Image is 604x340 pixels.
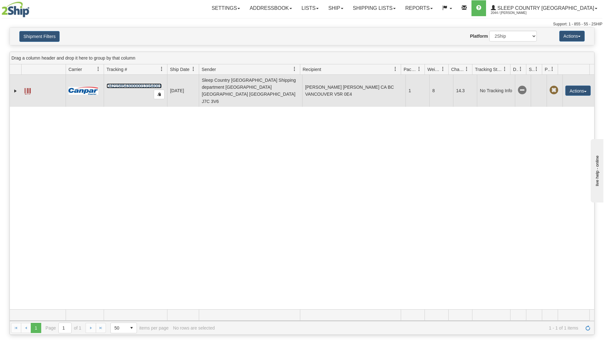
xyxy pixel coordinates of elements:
[518,86,527,95] span: No Tracking Info
[202,66,216,73] span: Sender
[545,66,550,73] span: Pickup Status
[289,64,300,74] a: Sender filter column settings
[219,325,578,330] span: 1 - 1 of 1 items
[93,64,104,74] a: Carrier filter column settings
[154,90,165,99] button: Copy to clipboard
[110,323,169,333] span: items per page
[427,66,441,73] span: Weight
[429,75,453,107] td: 8
[107,83,162,88] a: D421585430000013164001
[303,66,321,73] span: Recipient
[400,0,438,16] a: Reports
[68,66,82,73] span: Carrier
[173,325,215,330] div: No rows are selected
[302,75,406,107] td: [PERSON_NAME] [PERSON_NAME] CA BC VANCOUVER V5R 0E4
[207,0,245,16] a: Settings
[59,323,71,333] input: Page 1
[451,66,464,73] span: Charge
[547,64,558,74] a: Pickup Status filter column settings
[297,0,323,16] a: Lists
[499,64,510,74] a: Tracking Status filter column settings
[461,64,472,74] a: Charge filter column settings
[513,66,518,73] span: Delivery Status
[19,31,60,42] button: Shipment Filters
[24,85,31,95] a: Label
[167,75,199,107] td: [DATE]
[491,10,538,16] span: 2044 / [PERSON_NAME]
[390,64,401,74] a: Recipient filter column settings
[127,323,137,333] span: select
[414,64,425,74] a: Packages filter column settings
[12,88,19,94] a: Expand
[486,0,602,16] a: Sleep Country [GEOGRAPHIC_DATA] 2044 / [PERSON_NAME]
[110,323,137,333] span: Page sizes drop down
[549,86,558,95] span: Pickup Not Assigned
[46,323,81,333] span: Page of 1
[496,5,594,11] span: Sleep Country [GEOGRAPHIC_DATA]
[10,52,594,64] div: grid grouping header
[406,75,429,107] td: 1
[583,323,593,333] a: Refresh
[245,0,297,16] a: Addressbook
[529,66,534,73] span: Shipment Issues
[188,64,199,74] a: Ship Date filter column settings
[559,31,585,42] button: Actions
[453,75,477,107] td: 14.3
[323,0,348,16] a: Ship
[438,64,448,74] a: Weight filter column settings
[565,86,591,96] button: Actions
[470,33,488,39] label: Platform
[199,75,302,107] td: Sleep Country [GEOGRAPHIC_DATA] Shipping department [GEOGRAPHIC_DATA] [GEOGRAPHIC_DATA] [GEOGRAPH...
[515,64,526,74] a: Delivery Status filter column settings
[107,66,127,73] span: Tracking #
[348,0,400,16] a: Shipping lists
[2,2,29,17] img: logo2044.jpg
[31,323,41,333] span: Page 1
[114,325,123,331] span: 50
[5,5,59,10] div: live help - online
[170,66,189,73] span: Ship Date
[475,66,503,73] span: Tracking Status
[477,75,515,107] td: No Tracking Info
[68,87,98,95] img: 14 - Canpar
[156,64,167,74] a: Tracking # filter column settings
[531,64,542,74] a: Shipment Issues filter column settings
[404,66,417,73] span: Packages
[2,22,602,27] div: Support: 1 - 855 - 55 - 2SHIP
[589,138,603,202] iframe: chat widget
